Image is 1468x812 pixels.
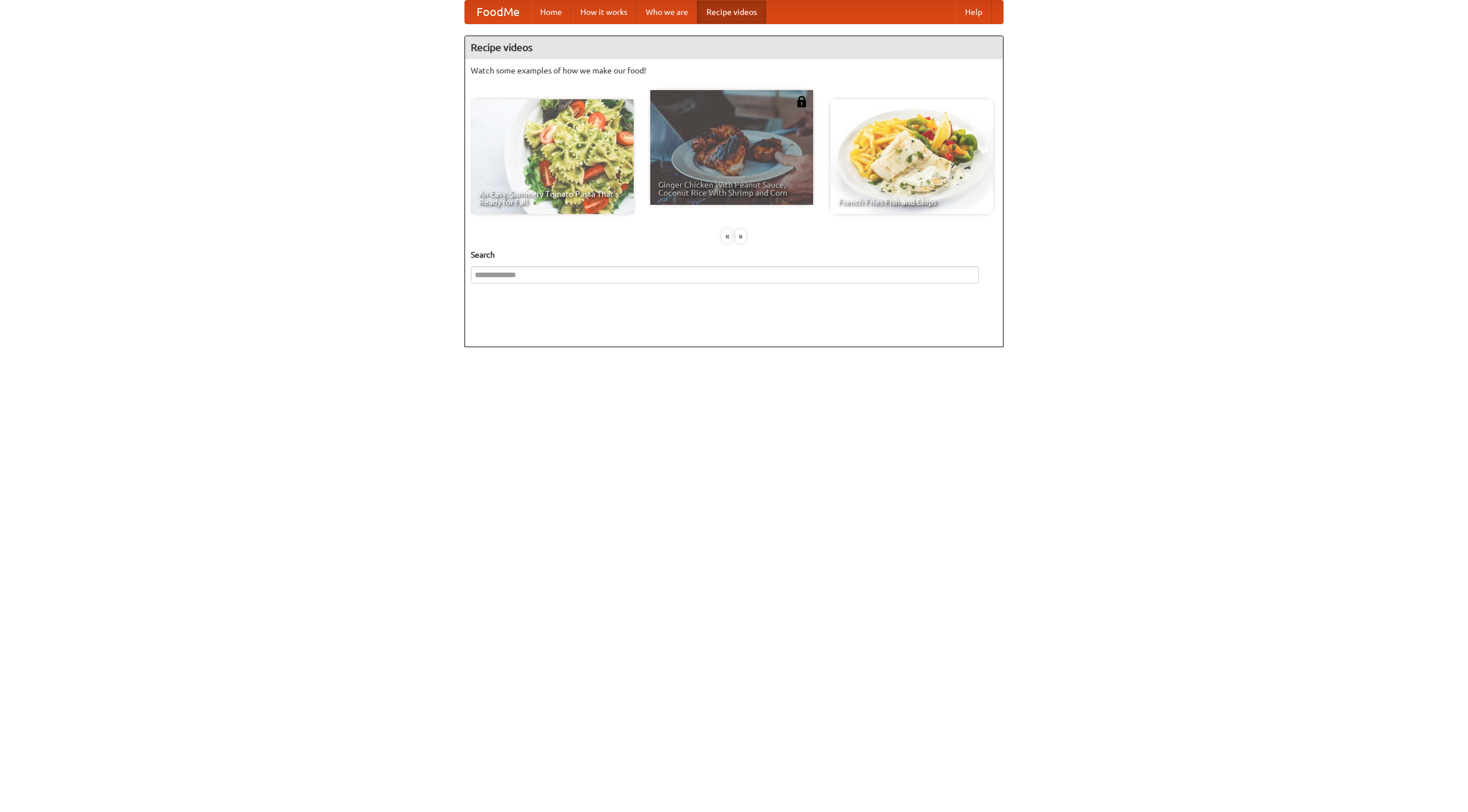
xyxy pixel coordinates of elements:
[722,229,732,243] div: «
[571,1,637,24] a: How it works
[796,96,807,107] img: 483408.png
[637,1,697,24] a: Who we are
[465,1,531,24] a: FoodMe
[471,65,997,76] p: Watch some examples of how we make our food!
[956,1,991,24] a: Help
[531,1,571,24] a: Home
[471,249,997,261] h5: Search
[838,198,985,206] span: French Fries Fish and Chips
[736,229,746,243] div: »
[697,1,766,24] a: Recipe videos
[471,99,634,214] a: An Easy, Summery Tomato Pasta That's Ready for Fall
[830,99,993,214] a: French Fries Fish and Chips
[465,36,1003,59] h4: Recipe videos
[479,190,626,206] span: An Easy, Summery Tomato Pasta That's Ready for Fall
